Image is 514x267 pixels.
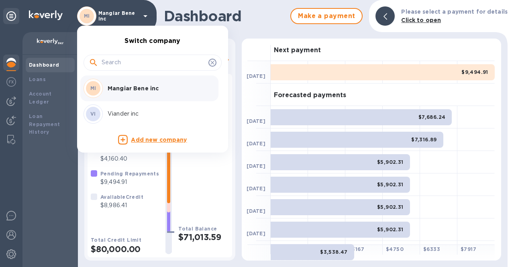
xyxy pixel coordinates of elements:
p: Add new company [131,136,187,145]
input: Search [102,57,205,69]
p: Mangiar Bene inc [108,84,209,92]
b: MI [90,85,96,91]
b: VI [90,111,96,117]
p: Viander inc [108,110,209,118]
